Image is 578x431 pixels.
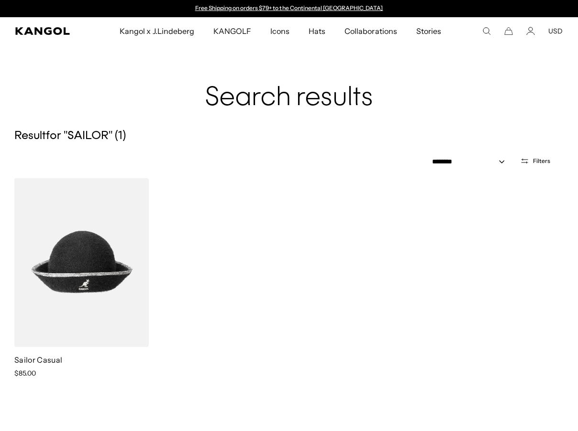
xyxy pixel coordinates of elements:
span: Filters [533,158,550,164]
a: Stories [407,17,451,45]
a: Kangol [15,27,78,35]
a: Sailor Casual [14,355,62,365]
a: Collaborations [335,17,406,45]
slideshow-component: Announcement bar [190,5,388,12]
span: Kangol x J.Lindeberg [120,17,194,45]
button: USD [548,27,563,35]
span: KANGOLF [213,17,251,45]
h1: Search results [14,53,564,114]
a: Icons [261,17,299,45]
a: Hats [299,17,335,45]
a: Kangol x J.Lindeberg [110,17,204,45]
div: Announcement [190,5,388,12]
span: Stories [416,17,441,45]
div: 1 of 2 [190,5,388,12]
button: Open filters [514,157,556,165]
a: Free Shipping on orders $79+ to the Continental [GEOGRAPHIC_DATA] [195,4,383,11]
span: $85.00 [14,369,36,377]
a: KANGOLF [204,17,261,45]
img: Sailor Casual [14,178,149,347]
span: Hats [309,17,325,45]
span: Icons [270,17,289,45]
select: Sort by: Featured [428,157,514,167]
a: Account [526,27,535,35]
h5: Result for " SAILOR " ( 1 ) [14,129,564,143]
summary: Search here [482,27,491,35]
button: Cart [504,27,513,35]
span: Collaborations [345,17,397,45]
